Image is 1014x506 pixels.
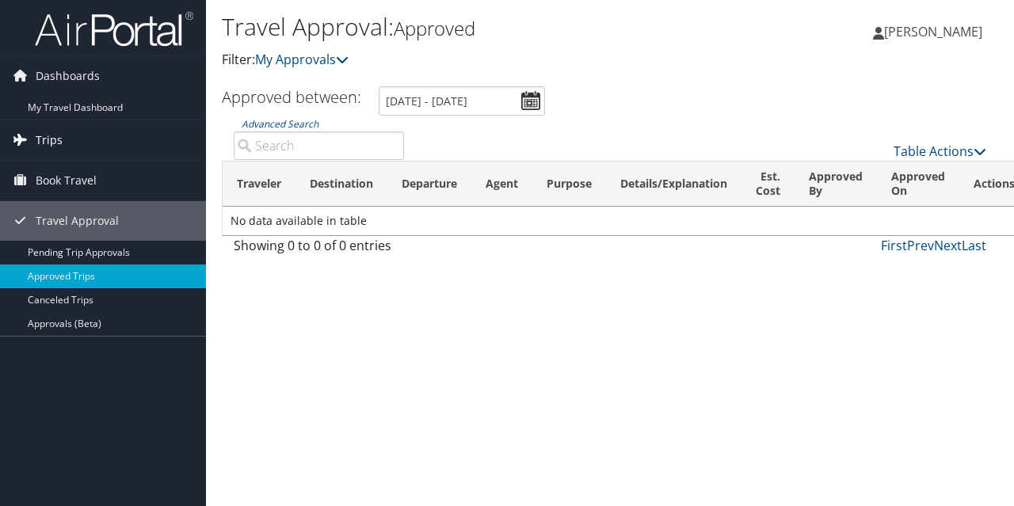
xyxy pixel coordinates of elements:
input: [DATE] - [DATE] [379,86,545,116]
div: Showing 0 to 0 of 0 entries [234,236,404,263]
a: [PERSON_NAME] [873,8,998,55]
a: First [881,237,907,254]
a: My Approvals [255,51,349,68]
th: Departure: activate to sort column ascending [387,162,471,207]
th: Agent [471,162,532,207]
a: Advanced Search [242,117,318,131]
input: Advanced Search [234,131,404,160]
h3: Approved between: [222,86,361,108]
th: Approved By: activate to sort column ascending [795,162,877,207]
span: Book Travel [36,161,97,200]
th: Approved On: activate to sort column ascending [877,162,959,207]
span: Trips [36,120,63,160]
a: Next [934,237,962,254]
img: airportal-logo.png [35,10,193,48]
th: Destination: activate to sort column ascending [295,162,387,207]
span: Dashboards [36,56,100,96]
a: Prev [907,237,934,254]
span: [PERSON_NAME] [884,23,982,40]
th: Details/Explanation [606,162,741,207]
span: Travel Approval [36,201,119,241]
a: Table Actions [894,143,986,160]
th: Traveler: activate to sort column ascending [223,162,295,207]
h1: Travel Approval: [222,10,739,44]
th: Purpose [532,162,606,207]
p: Filter: [222,50,739,70]
a: Last [962,237,986,254]
small: Approved [394,15,475,41]
th: Est. Cost: activate to sort column ascending [741,162,795,207]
